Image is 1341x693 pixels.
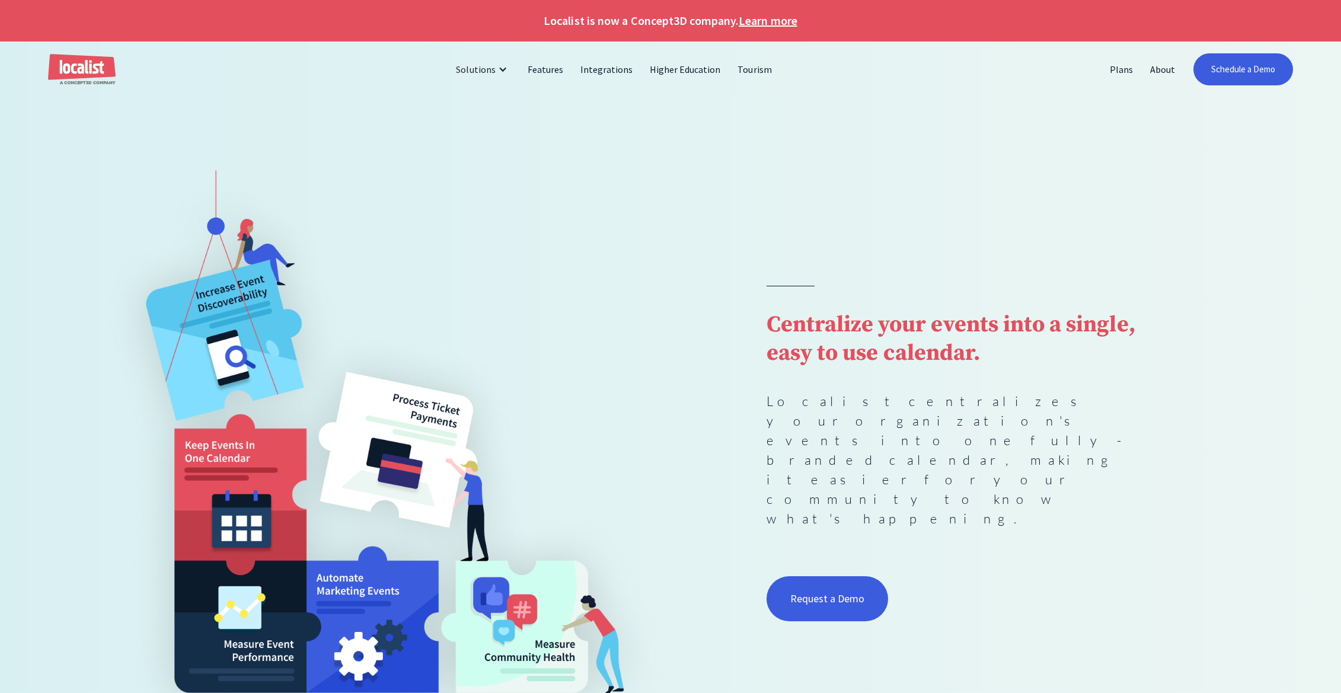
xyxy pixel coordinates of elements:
p: Localist centralizes your organization's events into one fully-branded calendar, making it easier... [767,391,1150,528]
a: Integrations [572,55,641,84]
a: Tourism [729,55,780,84]
a: Higher Education [641,55,730,84]
a: Schedule a Demo [1193,53,1294,85]
a: Plans [1101,55,1142,84]
a: About [1142,55,1184,84]
a: Request a Demo [767,576,889,621]
div: Solutions [456,62,495,76]
a: Learn more [739,12,797,30]
a: home [48,54,116,85]
div: Solutions [447,55,519,84]
a: Features [519,55,572,84]
strong: Centralize your events into a single, easy to use calendar. [767,311,1135,368]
